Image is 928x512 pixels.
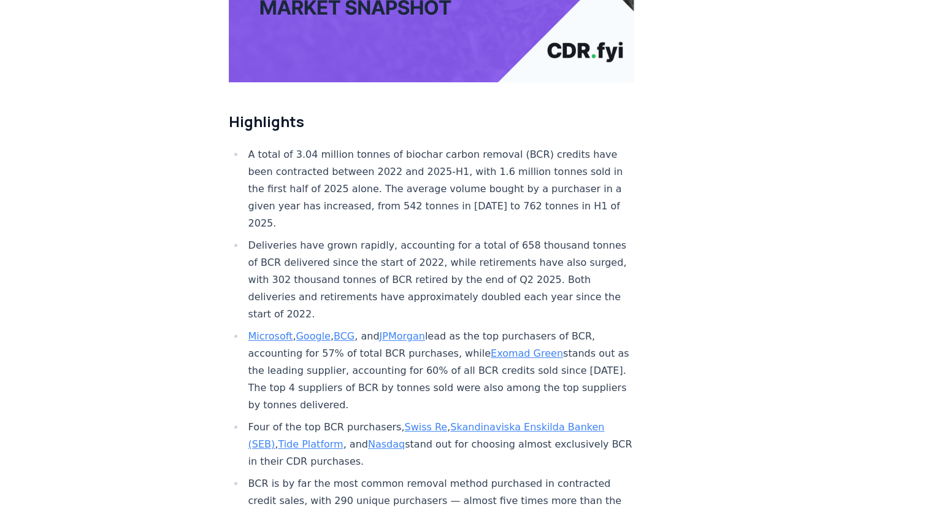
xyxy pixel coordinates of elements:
a: Nasdaq [368,438,405,450]
a: Microsoft [248,330,293,342]
h2: Highlights [229,112,635,131]
a: BCG [334,330,355,342]
a: Google [296,330,330,342]
a: JPMorgan [379,330,424,342]
a: Tide Platform [278,438,343,450]
li: , , , and lead as the top purchasers of BCR, accounting for 57% of total BCR purchases, while sta... [245,328,635,414]
a: Exomad Green [491,347,563,359]
li: Deliveries have grown rapidly, accounting for a total of 658 thousand tonnes of BCR delivered sin... [245,237,635,323]
li: Four of the top BCR purchasers, , , , and stand out for choosing almost exclusively BCR in their ... [245,419,635,470]
li: A total of 3.04 million tonnes of biochar carbon removal (BCR) credits have been contracted betwe... [245,146,635,232]
a: Swiss Re [404,421,447,433]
